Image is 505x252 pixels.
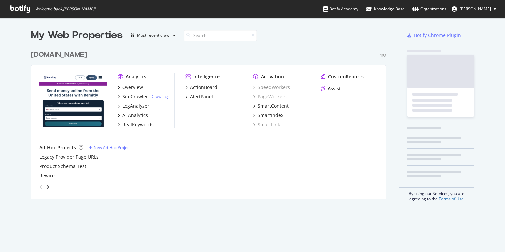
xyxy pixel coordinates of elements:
a: ActionBoard [185,84,217,91]
a: Rewire [39,172,55,179]
a: AlertPanel [185,93,213,100]
a: SmartLink [253,121,280,128]
div: ActionBoard [190,84,217,91]
a: CustomReports [321,73,364,80]
div: CustomReports [328,73,364,80]
a: PageWorkers [253,93,287,100]
a: SpeedWorkers [253,84,290,91]
a: Assist [321,85,341,92]
a: Overview [118,84,143,91]
a: New Ad-Hoc Project [89,145,131,150]
div: SmartContent [258,103,289,109]
a: RealKeywords [118,121,154,128]
div: - [149,94,168,99]
div: Analytics [126,73,146,80]
div: [DOMAIN_NAME] [31,50,87,60]
a: [DOMAIN_NAME] [31,50,90,60]
div: Pro [378,52,386,58]
div: angle-left [37,182,45,192]
span: Welcome back, [PERSON_NAME] ! [35,6,95,12]
div: Intelligence [193,73,220,80]
span: Oksana Salvarovska [460,6,491,12]
div: RealKeywords [122,121,154,128]
div: New Ad-Hoc Project [94,145,131,150]
div: grid [31,42,391,199]
div: LogAnalyzer [122,103,149,109]
div: Botify Academy [323,6,358,12]
button: [PERSON_NAME] [446,4,502,14]
div: AI Analytics [122,112,148,119]
div: SmartIndex [258,112,283,119]
div: Ad-Hoc Projects [39,144,76,151]
a: Product Schema Test [39,163,86,170]
a: SmartContent [253,103,289,109]
div: Organizations [412,6,446,12]
div: Overview [122,84,143,91]
a: SiteCrawler- Crawling [118,93,168,100]
button: Most recent crawl [128,30,178,41]
div: angle-right [45,184,50,190]
img: remitly.com [39,73,107,127]
input: Search [184,30,257,41]
div: Activation [261,73,284,80]
div: AlertPanel [190,93,213,100]
div: SiteCrawler [122,93,148,100]
a: LogAnalyzer [118,103,149,109]
a: SmartIndex [253,112,283,119]
div: Assist [328,85,341,92]
a: Botify Chrome Plugin [407,32,461,39]
div: By using our Services, you are agreeing to the [399,187,474,202]
div: Botify Chrome Plugin [414,32,461,39]
div: Knowledge Base [366,6,405,12]
a: AI Analytics [118,112,148,119]
a: Crawling [152,94,168,99]
div: My Web Properties [31,29,123,42]
a: Terms of Use [439,196,464,202]
div: Most recent crawl [137,33,170,37]
a: Legacy Provider Page URLs [39,154,99,160]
